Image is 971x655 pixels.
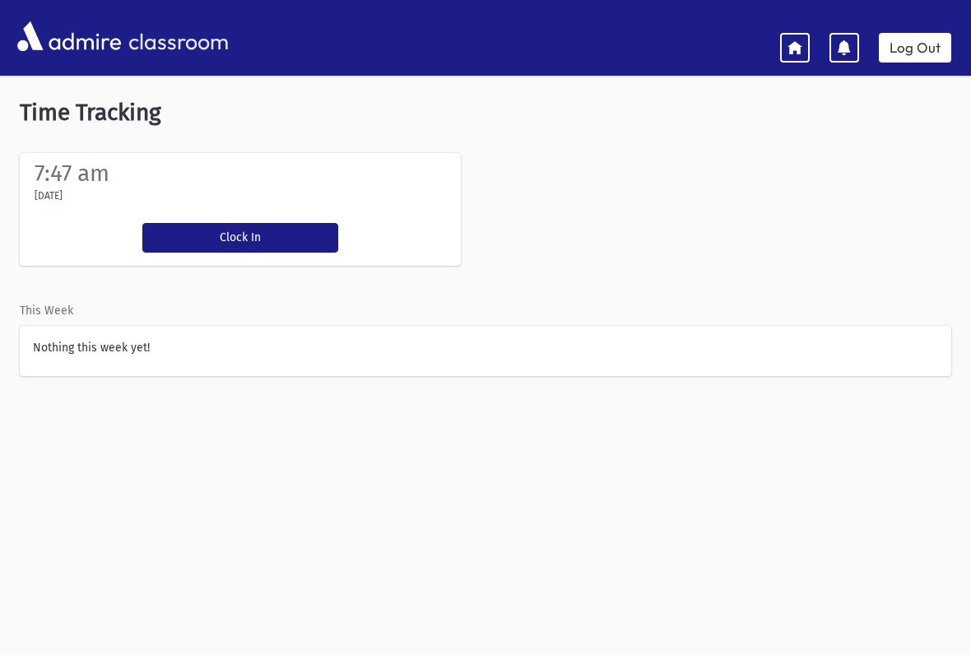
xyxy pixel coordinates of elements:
[20,302,73,319] label: This Week
[879,33,951,63] a: Log Out
[33,339,150,356] label: Nothing this week yet!
[142,223,338,253] button: Clock In
[35,160,109,187] label: 7:47 am
[35,188,63,203] label: [DATE]
[13,17,125,55] img: AdmirePro
[125,15,229,58] span: classroom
